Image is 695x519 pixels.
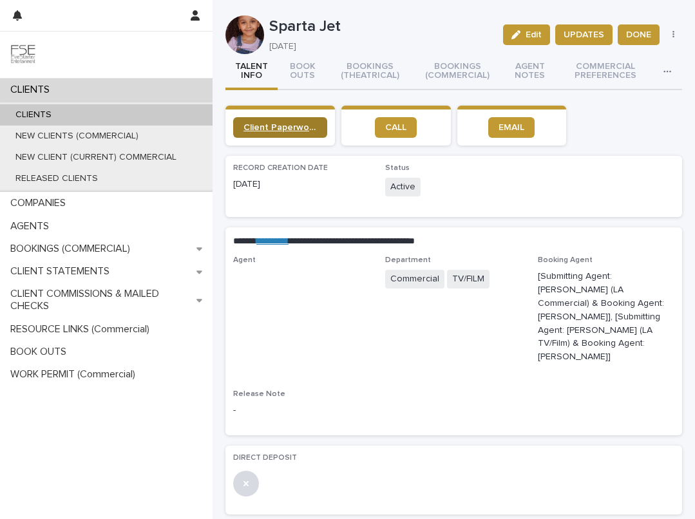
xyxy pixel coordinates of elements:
[526,30,542,39] span: Edit
[385,123,406,132] span: CALL
[618,24,660,45] button: DONE
[5,131,149,142] p: NEW CLIENTS (COMMERCIAL)
[233,390,285,398] span: Release Note
[278,54,328,90] button: BOOK OUTS
[385,178,421,196] span: Active
[626,28,651,41] span: DONE
[5,265,120,278] p: CLIENT STATEMENTS
[233,256,256,264] span: Agent
[10,42,36,68] img: 9JgRvJ3ETPGCJDhvPVA5
[5,84,60,96] p: CLIENTS
[233,404,370,417] p: -
[502,54,558,90] button: AGENT NOTES
[5,109,62,120] p: CLIENTS
[243,123,317,132] span: Client Paperwork Link
[385,270,444,288] span: Commercial
[564,28,604,41] span: UPDATES
[413,54,502,90] button: BOOKINGS (COMMERCIAL)
[385,256,431,264] span: Department
[5,197,76,209] p: COMPANIES
[269,41,488,52] p: [DATE]
[5,323,160,335] p: RESOURCE LINKS (Commercial)
[233,164,328,172] span: RECORD CREATION DATE
[233,454,297,462] span: DIRECT DEPOSIT
[5,243,140,255] p: BOOKINGS (COMMERCIAL)
[5,288,196,312] p: CLIENT COMMISSIONS & MAILED CHECKS
[225,54,278,90] button: TALENT INFO
[5,173,108,184] p: RELEASED CLIENTS
[327,54,413,90] button: BOOKINGS (THEATRICAL)
[375,117,417,138] a: CALL
[5,152,187,163] p: NEW CLIENT (CURRENT) COMMERCIAL
[385,164,410,172] span: Status
[5,346,77,358] p: BOOK OUTS
[233,117,327,138] a: Client Paperwork Link
[503,24,550,45] button: Edit
[499,123,524,132] span: EMAIL
[555,24,613,45] button: UPDATES
[538,256,593,264] span: Booking Agent
[538,270,674,364] p: [Submitting Agent: [PERSON_NAME] (LA Commercial) & Booking Agent: [PERSON_NAME]], [Submitting Age...
[558,54,653,90] button: COMMERCIAL PREFERENCES
[233,178,370,191] p: [DATE]
[447,270,490,288] span: TV/FILM
[488,117,535,138] a: EMAIL
[5,220,59,232] p: AGENTS
[269,17,493,36] p: Sparta Jet
[5,368,146,381] p: WORK PERMIT (Commercial)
